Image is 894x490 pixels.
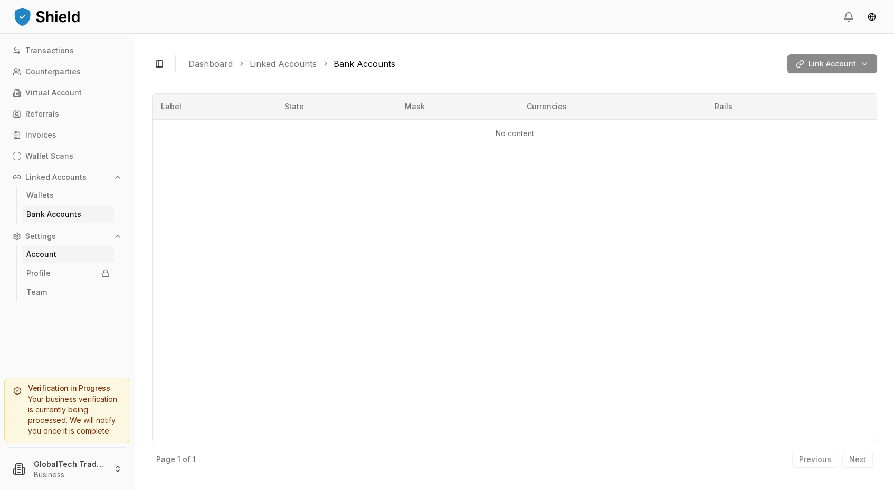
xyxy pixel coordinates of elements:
[25,233,56,240] p: Settings
[183,456,191,463] p: of
[22,265,114,282] a: Profile
[22,246,114,263] a: Account
[188,57,233,70] a: Dashboard
[188,57,779,70] nav: breadcrumb
[156,456,175,463] p: Page
[34,458,105,469] p: GlobalTech Trade FZCO
[8,228,126,245] button: Settings
[25,47,74,54] p: Transactions
[26,270,51,277] p: Profile
[22,187,114,204] a: Wallets
[396,94,518,119] th: Mask
[26,210,81,218] p: Bank Accounts
[22,206,114,223] a: Bank Accounts
[26,251,56,258] p: Account
[8,148,126,165] a: Wallet Scans
[13,6,81,27] img: ShieldPay Logo
[334,57,395,70] a: Bank Accounts
[250,57,317,70] a: Linked Accounts
[25,174,87,181] p: Linked Accounts
[8,127,126,143] a: Invoices
[153,94,276,119] th: Label
[8,105,126,122] a: Referrals
[706,94,821,119] th: Rails
[22,284,114,301] a: Team
[25,131,56,139] p: Invoices
[8,169,126,186] button: Linked Accounts
[276,94,396,119] th: State
[13,385,121,392] h5: Verification in Progress
[26,289,47,296] p: Team
[26,191,54,199] p: Wallets
[161,128,868,139] p: No content
[25,152,73,160] p: Wallet Scans
[13,394,121,436] div: Your business verification is currently being processed. We will notify you once it is complete.
[4,378,130,443] a: Verification in ProgressYour business verification is currently being processed. We will notify y...
[177,456,180,463] p: 1
[8,63,126,80] a: Counterparties
[193,456,196,463] p: 1
[25,110,59,118] p: Referrals
[8,42,126,59] a: Transactions
[518,94,706,119] th: Currencies
[8,84,126,101] a: Virtual Account
[25,68,81,75] p: Counterparties
[34,469,105,480] p: Business
[4,452,130,486] button: GlobalTech Trade FZCOBusiness
[25,89,82,97] p: Virtual Account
